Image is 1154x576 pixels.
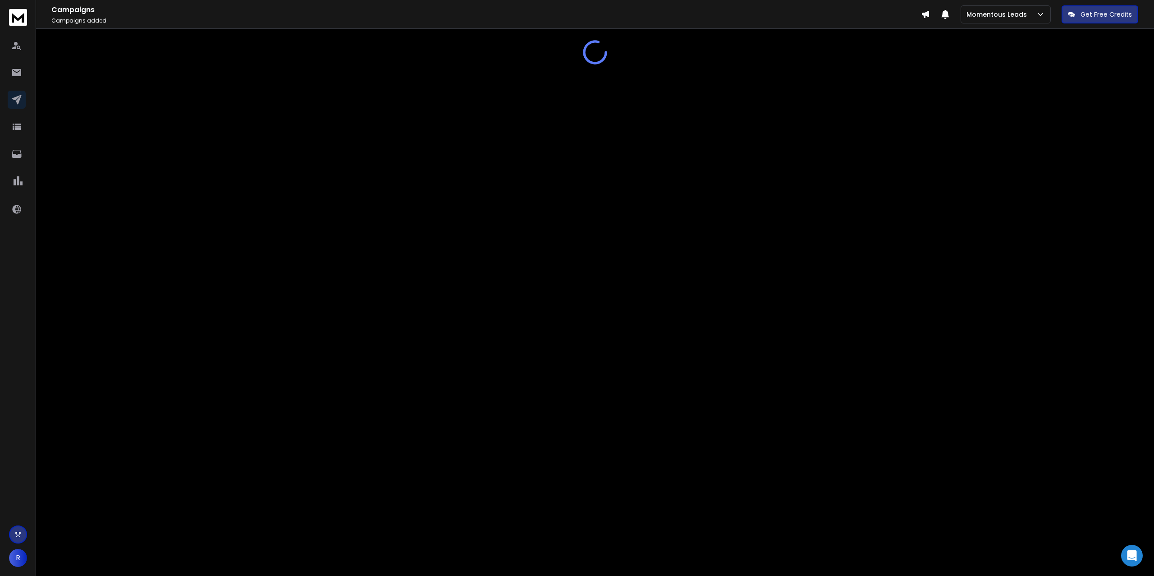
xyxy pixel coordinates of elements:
[9,9,27,26] img: logo
[51,5,921,15] h1: Campaigns
[966,10,1030,19] p: Momentous Leads
[1062,5,1138,23] button: Get Free Credits
[1081,10,1132,19] p: Get Free Credits
[1121,545,1143,567] div: Open Intercom Messenger
[9,549,27,567] button: R
[51,17,921,24] p: Campaigns added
